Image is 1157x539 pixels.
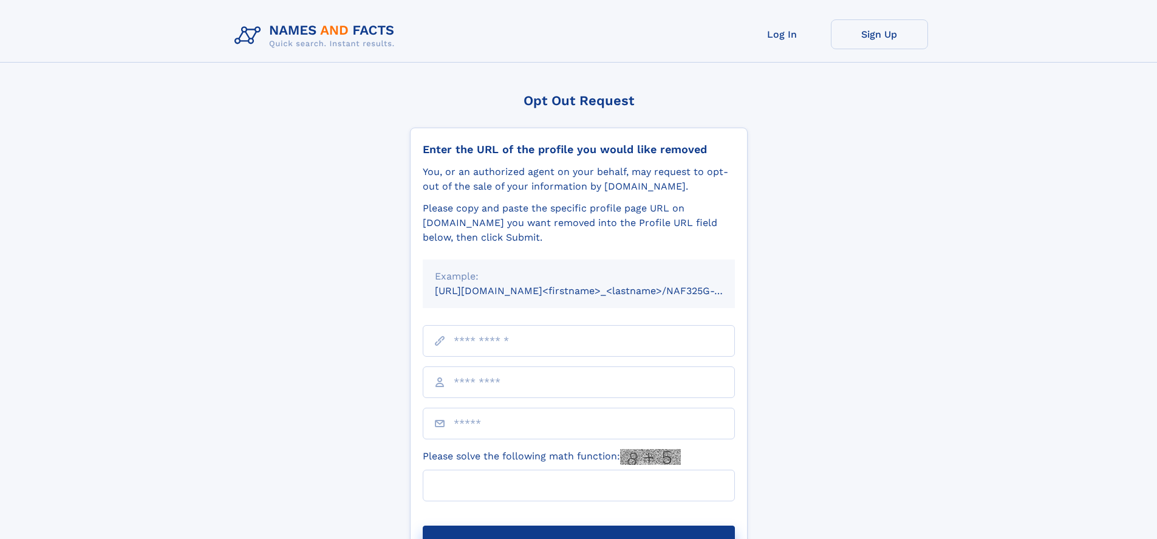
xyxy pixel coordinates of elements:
[435,285,758,297] small: [URL][DOMAIN_NAME]<firstname>_<lastname>/NAF325G-xxxxxxxx
[734,19,831,49] a: Log In
[831,19,928,49] a: Sign Up
[423,201,735,245] div: Please copy and paste the specific profile page URL on [DOMAIN_NAME] you want removed into the Pr...
[423,449,681,465] label: Please solve the following math function:
[410,93,748,108] div: Opt Out Request
[230,19,404,52] img: Logo Names and Facts
[423,165,735,194] div: You, or an authorized agent on your behalf, may request to opt-out of the sale of your informatio...
[435,269,723,284] div: Example:
[423,143,735,156] div: Enter the URL of the profile you would like removed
